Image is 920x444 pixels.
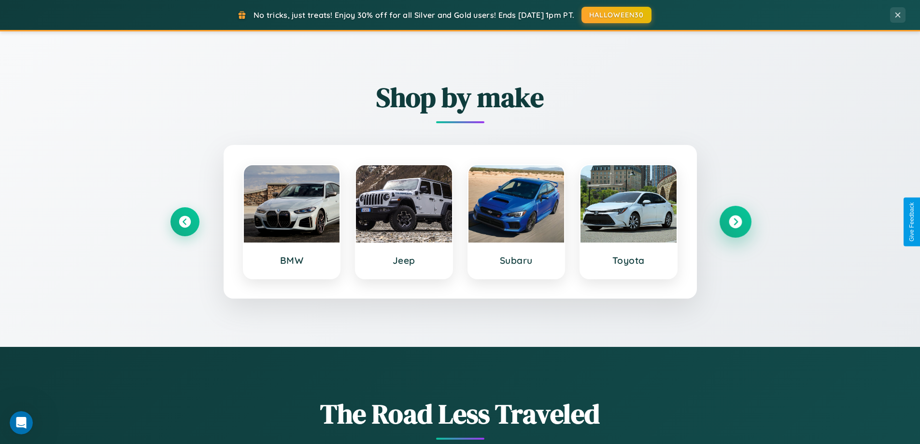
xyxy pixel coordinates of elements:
h3: Jeep [366,255,442,266]
h3: Subaru [478,255,555,266]
button: HALLOWEEN30 [581,7,651,23]
span: No tricks, just treats! Enjoy 30% off for all Silver and Gold users! Ends [DATE] 1pm PT. [254,10,574,20]
iframe: Intercom live chat [10,411,33,434]
div: Give Feedback [908,202,915,242]
h1: The Road Less Traveled [170,395,750,432]
h3: Toyota [590,255,667,266]
h2: Shop by make [170,79,750,116]
h3: BMW [254,255,330,266]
